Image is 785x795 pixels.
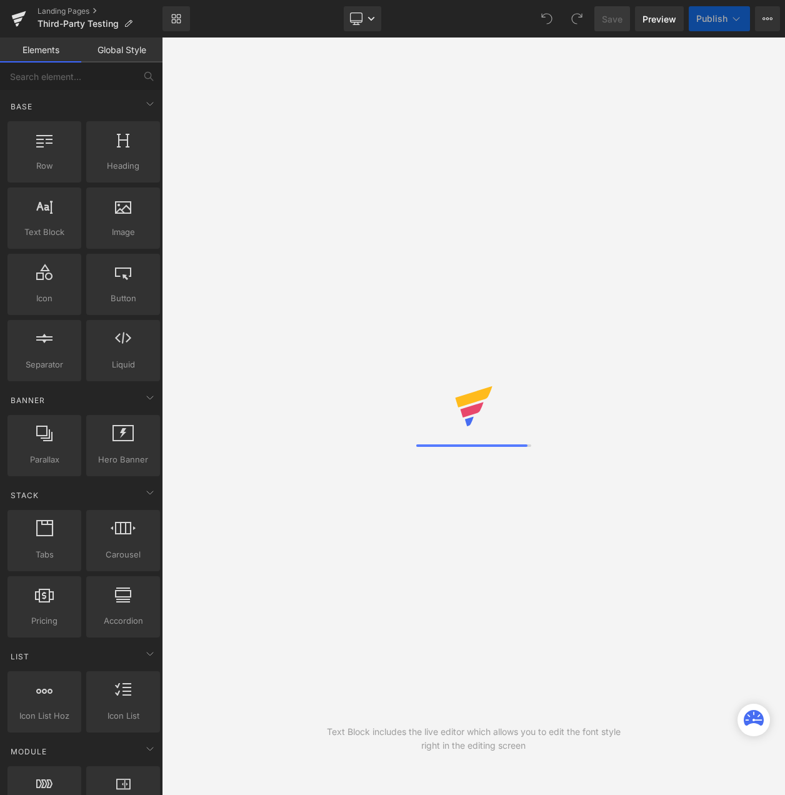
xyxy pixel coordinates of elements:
[81,37,162,62] a: Global Style
[90,358,156,371] span: Liquid
[9,746,48,757] span: Module
[564,6,589,31] button: Redo
[9,489,40,501] span: Stack
[534,6,559,31] button: Undo
[9,651,31,662] span: List
[11,453,77,466] span: Parallax
[11,292,77,305] span: Icon
[635,6,684,31] a: Preview
[11,548,77,561] span: Tabs
[602,12,622,26] span: Save
[9,394,46,406] span: Banner
[90,709,156,722] span: Icon List
[11,226,77,239] span: Text Block
[689,6,750,31] button: Publish
[90,614,156,627] span: Accordion
[11,709,77,722] span: Icon List Hoz
[162,6,190,31] a: New Library
[90,292,156,305] span: Button
[37,19,119,29] span: Third-Party Testing
[11,159,77,172] span: Row
[90,453,156,466] span: Hero Banner
[11,614,77,627] span: Pricing
[755,6,780,31] button: More
[11,358,77,371] span: Separator
[37,6,162,16] a: Landing Pages
[9,101,34,112] span: Base
[642,12,676,26] span: Preview
[90,226,156,239] span: Image
[696,14,727,24] span: Publish
[317,725,629,752] div: Text Block includes the live editor which allows you to edit the font style right in the editing ...
[90,548,156,561] span: Carousel
[90,159,156,172] span: Heading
